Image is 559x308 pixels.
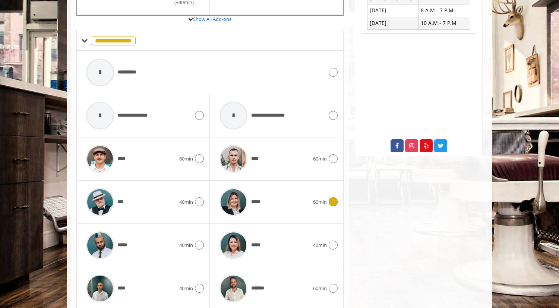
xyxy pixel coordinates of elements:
td: [DATE] [367,17,419,29]
span: 60min [179,155,193,163]
td: [DATE] [367,4,419,17]
span: 40min [179,241,193,249]
td: 8 A.M - 7 P.M [419,4,470,17]
span: 40min [179,285,193,292]
td: 10 A.M - 7 P.M [419,17,470,29]
span: 60min [313,155,327,163]
span: 60min [313,198,327,206]
a: Show All Add-ons [193,16,231,22]
span: 40min [179,198,193,206]
span: 60min [313,285,327,292]
span: 40min [313,241,327,249]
